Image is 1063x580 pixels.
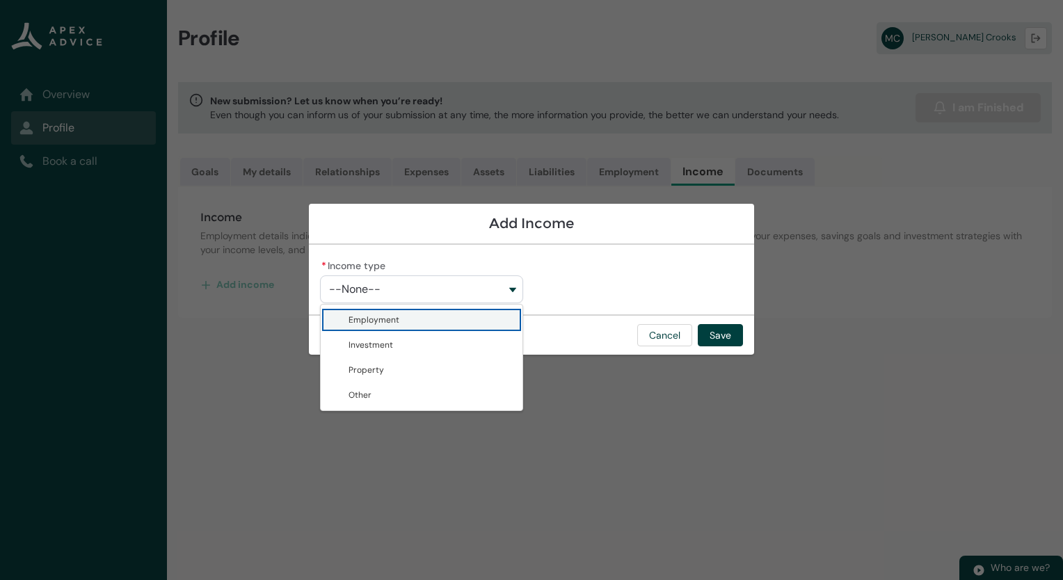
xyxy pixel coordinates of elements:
button: Cancel [637,324,692,346]
label: Income type [320,256,391,273]
button: Save [698,324,743,346]
span: --None-- [329,283,381,296]
button: Income type [320,275,523,303]
abbr: required [321,259,326,272]
div: Income type [320,304,523,411]
h1: Add Income [320,215,743,232]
